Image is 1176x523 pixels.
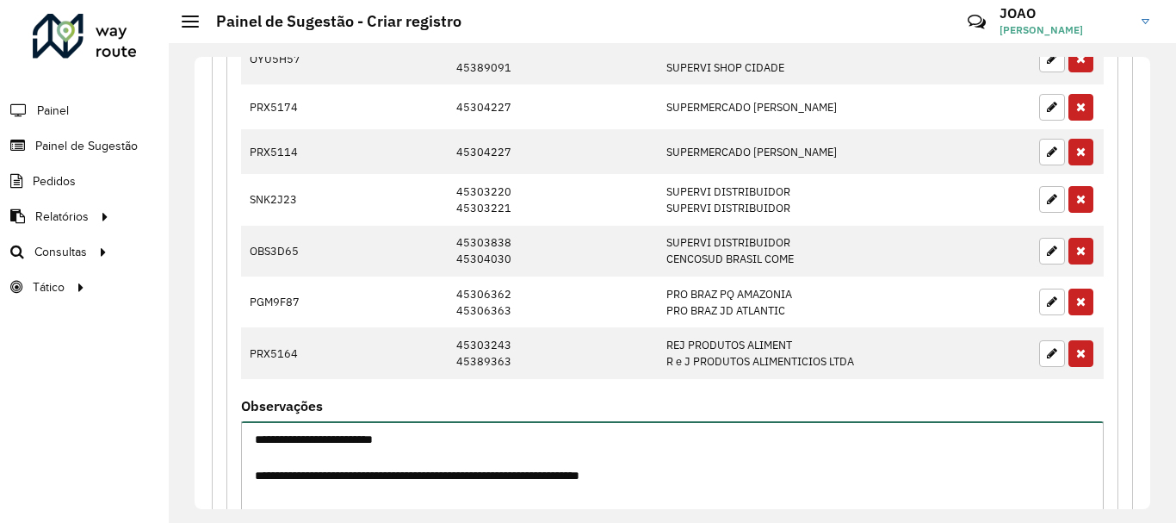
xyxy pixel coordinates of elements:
td: SUPERMERCADO [PERSON_NAME] [657,129,910,174]
td: PGM9F87 [241,277,325,327]
span: Pedidos [33,172,76,190]
span: Tático [33,278,65,296]
td: 45304227 [448,84,658,129]
td: SUPERVI DISTRIBUIDOR SUPERVI DISTRIBUIDOR [657,174,910,225]
td: 45303220 45303221 [448,174,658,225]
td: PRX5164 [241,327,325,378]
td: OYU5H57 [241,34,325,84]
span: Painel de Sugestão [35,137,138,155]
td: 45306362 45306363 [448,277,658,327]
td: PRX5174 [241,84,325,129]
td: PRX5114 [241,129,325,174]
td: SUPERVI DISTRIBUIDOR CENCOSUD BRASIL COME [657,226,910,277]
h3: JOAO [1000,5,1129,22]
td: 45304227 [448,129,658,174]
td: 45303243 45389363 [448,327,658,378]
td: SNK2J23 [241,174,325,225]
span: [PERSON_NAME] [1000,22,1129,38]
span: Relatórios [35,208,89,226]
h2: Painel de Sugestão - Criar registro [199,12,461,31]
a: Contato Rápido [958,3,995,40]
td: PRO BRAZ PQ AMAZONIA PRO BRAZ JD ATLANTIC [657,277,910,327]
td: 45304051 45389091 [448,34,658,84]
td: 45303838 45304030 [448,226,658,277]
span: Painel [37,102,69,120]
td: SUPERMERCADO [PERSON_NAME] [657,84,910,129]
td: OBS3D65 [241,226,325,277]
label: Observações [241,395,323,416]
td: REJ PRODUTOS ALIMENT R e J PRODUTOS ALIMENTICIOS LTDA [657,327,910,378]
td: CENCOSUD BRASIL COME SUPERVI SHOP CIDADE [657,34,910,84]
span: Consultas [34,243,87,261]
